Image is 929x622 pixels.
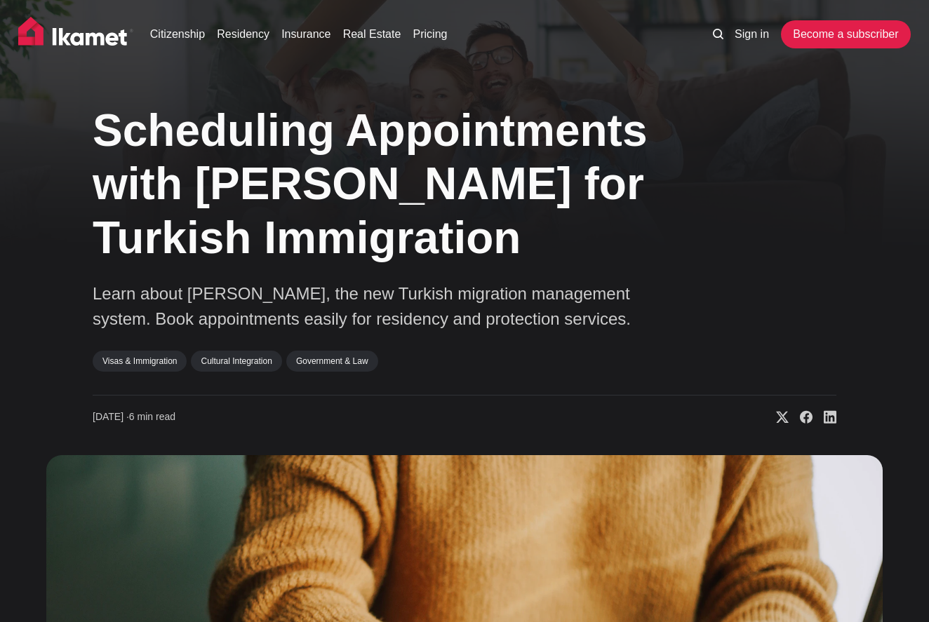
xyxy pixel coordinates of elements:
[93,104,682,265] h1: Scheduling Appointments with [PERSON_NAME] for Turkish Immigration
[93,411,129,422] span: [DATE] ∙
[281,26,330,43] a: Insurance
[735,26,769,43] a: Sign in
[286,351,378,372] a: Government & Law
[93,351,187,372] a: Visas & Immigration
[150,26,205,43] a: Citizenship
[343,26,401,43] a: Real Estate
[93,410,175,424] time: 6 min read
[765,410,789,424] a: Share on X
[191,351,281,372] a: Cultural Integration
[813,410,836,424] a: Share on Linkedin
[789,410,813,424] a: Share on Facebook
[217,26,269,43] a: Residency
[781,20,910,48] a: Become a subscriber
[18,17,133,52] img: Ikamet home
[93,281,640,332] p: Learn about [PERSON_NAME], the new Turkish migration management system. Book appointments easily ...
[413,26,448,43] a: Pricing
